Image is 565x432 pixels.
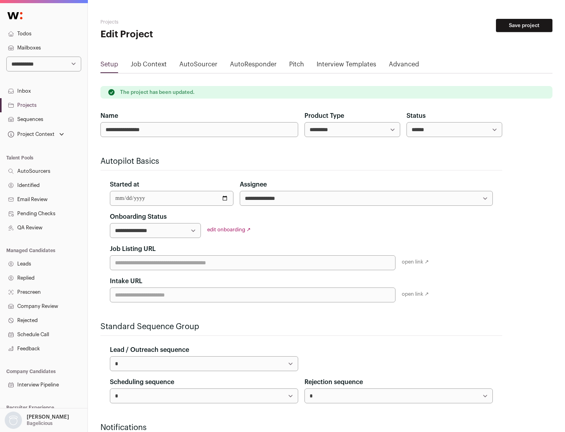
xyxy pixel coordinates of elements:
label: Onboarding Status [110,212,167,221]
label: Rejection sequence [304,377,363,387]
h2: Projects [100,19,251,25]
h1: Edit Project [100,28,251,41]
button: Open dropdown [6,129,66,140]
label: Name [100,111,118,121]
a: Setup [100,60,118,72]
a: Interview Templates [317,60,376,72]
h2: Standard Sequence Group [100,321,502,332]
label: Scheduling sequence [110,377,174,387]
p: Bagelicious [27,420,53,427]
h2: Autopilot Basics [100,156,502,167]
a: Pitch [289,60,304,72]
button: Open dropdown [3,412,71,429]
img: nopic.png [5,412,22,429]
a: Advanced [389,60,419,72]
button: Save project [496,19,552,32]
label: Job Listing URL [110,244,156,254]
label: Intake URL [110,276,142,286]
label: Status [406,111,426,121]
label: Product Type [304,111,344,121]
div: Project Context [6,131,55,137]
a: edit onboarding ↗ [207,227,251,232]
a: AutoResponder [230,60,277,72]
label: Started at [110,180,139,189]
label: Assignee [240,180,267,189]
p: The project has been updated. [120,89,195,95]
a: AutoSourcer [179,60,217,72]
label: Lead / Outreach sequence [110,345,189,355]
p: [PERSON_NAME] [27,414,69,420]
img: Wellfound [3,8,27,24]
a: Job Context [131,60,167,72]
